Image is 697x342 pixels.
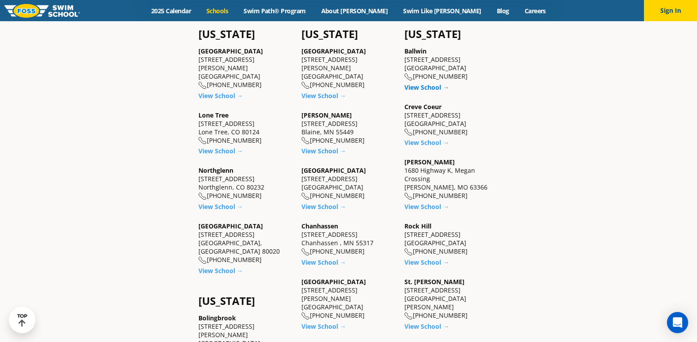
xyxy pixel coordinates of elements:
a: View School → [301,258,346,266]
a: View School → [301,147,346,155]
div: [STREET_ADDRESS] Chanhassen , MN 55317 [PHONE_NUMBER] [301,222,396,256]
img: location-phone-o-icon.svg [301,248,310,256]
a: [PERSON_NAME] [301,111,352,119]
a: St. [PERSON_NAME] [404,277,465,286]
div: [STREET_ADDRESS] [GEOGRAPHIC_DATA][PERSON_NAME] [PHONE_NUMBER] [404,277,499,320]
a: 2025 Calendar [144,7,199,15]
a: View School → [198,202,243,211]
a: View School → [404,202,449,211]
div: [STREET_ADDRESS][PERSON_NAME] [GEOGRAPHIC_DATA] [PHONE_NUMBER] [198,47,293,89]
a: [PERSON_NAME] [404,158,455,166]
div: [STREET_ADDRESS] Blaine, MN 55449 [PHONE_NUMBER] [301,111,396,145]
img: location-phone-o-icon.svg [404,248,413,256]
img: location-phone-o-icon.svg [198,193,207,200]
a: View School → [301,202,346,211]
img: location-phone-o-icon.svg [198,82,207,89]
img: FOSS Swim School Logo [4,4,80,18]
div: [STREET_ADDRESS] [GEOGRAPHIC_DATA] [PHONE_NUMBER] [301,166,396,200]
div: [STREET_ADDRESS][PERSON_NAME] [GEOGRAPHIC_DATA] [PHONE_NUMBER] [301,47,396,89]
img: location-phone-o-icon.svg [198,137,207,144]
div: 1680 Highway K, Megan Crossing [PERSON_NAME], MO 63366 [PHONE_NUMBER] [404,158,499,200]
a: View School → [404,83,449,91]
a: Rock Hill [404,222,431,230]
img: location-phone-o-icon.svg [301,137,310,144]
a: Chanhassen [301,222,338,230]
h4: [US_STATE] [404,28,499,40]
div: TOP [17,313,27,327]
div: [STREET_ADDRESS] [GEOGRAPHIC_DATA], [GEOGRAPHIC_DATA] 80020 [PHONE_NUMBER] [198,222,293,264]
img: location-phone-o-icon.svg [404,193,413,200]
a: [GEOGRAPHIC_DATA] [301,166,366,175]
h4: [US_STATE] [198,295,293,307]
a: Blog [489,7,517,15]
a: View School → [198,266,243,275]
div: [STREET_ADDRESS] [GEOGRAPHIC_DATA] [PHONE_NUMBER] [404,47,499,81]
h4: [US_STATE] [198,28,293,40]
a: View School → [404,138,449,147]
h4: [US_STATE] [301,28,396,40]
a: View School → [198,91,243,100]
a: Creve Coeur [404,103,442,111]
a: Ballwin [404,47,427,55]
img: location-phone-o-icon.svg [301,312,310,320]
a: Bolingbrook [198,314,236,322]
img: location-phone-o-icon.svg [404,129,413,136]
img: location-phone-o-icon.svg [198,257,207,264]
a: Swim Like [PERSON_NAME] [396,7,489,15]
img: location-phone-o-icon.svg [404,73,413,81]
a: Lone Tree [198,111,229,119]
div: [STREET_ADDRESS] Lone Tree, CO 80124 [PHONE_NUMBER] [198,111,293,145]
a: View School → [404,322,449,331]
img: location-phone-o-icon.svg [301,82,310,89]
div: [STREET_ADDRESS] Northglenn, CO 80232 [PHONE_NUMBER] [198,166,293,200]
a: View School → [198,147,243,155]
img: location-phone-o-icon.svg [301,193,310,200]
a: Swim Path® Program [236,7,313,15]
a: [GEOGRAPHIC_DATA] [301,47,366,55]
a: [GEOGRAPHIC_DATA] [198,222,263,230]
a: View School → [404,258,449,266]
a: [GEOGRAPHIC_DATA] [301,277,366,286]
a: Careers [517,7,553,15]
img: location-phone-o-icon.svg [404,312,413,320]
a: About [PERSON_NAME] [313,7,396,15]
a: Northglenn [198,166,233,175]
a: View School → [301,322,346,331]
a: [GEOGRAPHIC_DATA] [198,47,263,55]
div: [STREET_ADDRESS] [GEOGRAPHIC_DATA] [PHONE_NUMBER] [404,103,499,137]
a: Schools [199,7,236,15]
div: Open Intercom Messenger [667,312,688,333]
div: [STREET_ADDRESS] [GEOGRAPHIC_DATA] [PHONE_NUMBER] [404,222,499,256]
a: View School → [301,91,346,100]
div: [STREET_ADDRESS][PERSON_NAME] [GEOGRAPHIC_DATA] [PHONE_NUMBER] [301,277,396,320]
